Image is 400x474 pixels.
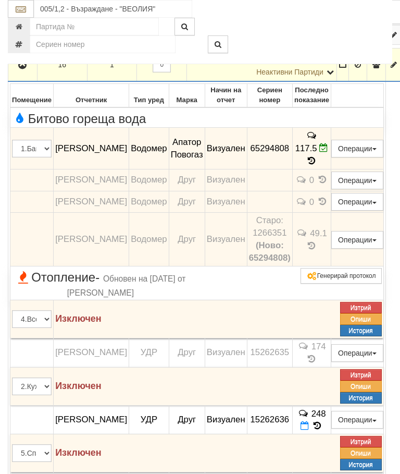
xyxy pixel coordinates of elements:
span: История на показанията [317,197,328,206]
th: Помещение [10,84,54,107]
span: Отопление [12,271,189,298]
td: Водомер [129,191,169,213]
i: Редакция Отчет към 30/08/2025 [319,143,328,152]
td: Устройство със сериен номер 1266351 беше подменено от устройство със сериен номер 65294808 [247,213,292,266]
button: Операции [331,193,383,211]
th: Тип уред [129,84,169,107]
th: Марка [169,84,205,107]
span: История на показанията [306,156,318,166]
span: [PERSON_NAME] [55,143,127,153]
span: 15262636 [250,415,289,424]
span: История на показанията [306,354,318,364]
span: 49.1 [310,228,327,238]
button: Опиши [340,381,382,392]
th: Сериен номер [247,84,292,107]
td: Водомер [129,169,169,191]
span: [PERSON_NAME] [55,197,127,206]
span: История на показанията [306,241,318,251]
td: Визуален [205,405,247,434]
td: Апатор Повогаз [169,128,205,169]
td: Друг [169,169,205,191]
span: 65294808 [250,143,289,153]
span: История на забележките [297,341,311,351]
span: - [95,270,99,284]
span: История на забележките [297,408,311,418]
td: Визуален [205,128,247,169]
strong: Изключен [55,447,102,458]
span: Неактивни Партиди [256,68,323,76]
td: Друг [169,213,205,266]
span: [PERSON_NAME] [55,415,127,424]
button: Изтрий [340,302,382,313]
td: ; [187,48,337,82]
td: Водомер [129,213,169,266]
td: Визуален [205,338,247,368]
span: История на забележките [296,175,309,185]
span: Битово гореща вода [12,112,146,126]
span: Обновен на [DATE] от [PERSON_NAME] [67,274,186,297]
span: 174 [311,342,326,351]
button: Генерирай протокол [301,268,381,284]
strong: Изключен [55,381,102,391]
td: 16 [37,48,87,82]
button: История [340,392,382,404]
span: История на показанията [311,421,323,431]
button: Операции [331,172,383,189]
td: УДР [129,338,169,368]
td: Водомер [129,128,169,169]
td: Визуален [205,191,247,213]
button: Операции [331,411,383,429]
span: 117.5 [295,143,317,153]
span: [PERSON_NAME] [55,347,127,357]
span: [PERSON_NAME] [55,175,127,185]
span: [PERSON_NAME] [55,234,127,244]
button: Операции [331,140,383,157]
span: 0 [309,197,314,206]
button: История [340,325,382,336]
button: Изтрий [340,436,382,447]
input: Партида № [30,18,159,35]
td: Визуален [205,169,247,191]
td: 15262635 [247,338,292,368]
input: Сериен номер [30,35,176,53]
button: История [340,459,382,470]
b: (Ново: 65294808) [249,240,291,263]
td: Друг [169,405,205,434]
button: Изтрий [340,369,382,381]
th: Начин на отчет [205,84,247,107]
button: Операции [331,344,383,362]
button: Опиши [340,447,382,459]
td: УДР [129,405,169,434]
span: 248 [311,408,326,418]
i: Нов Отчет към 30/08/2025 [301,421,309,430]
th: Последно показание [292,84,331,107]
strong: Изключен [55,313,102,324]
td: Визуален [205,213,247,266]
span: История на забележките [296,228,310,238]
span: История на забележките [306,130,318,140]
button: Операции [331,231,383,249]
span: История на забележките [296,197,309,206]
td: Друг [169,191,205,213]
td: Друг [169,338,205,368]
td: 1 [87,48,137,82]
th: Отчетник [54,84,129,107]
button: Опиши [340,313,382,325]
span: 0 [309,175,314,185]
span: История на показанията [317,175,328,185]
